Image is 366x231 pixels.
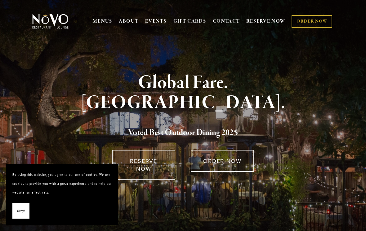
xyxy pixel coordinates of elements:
[213,15,240,27] a: CONTACT
[145,18,167,24] a: EVENTS
[81,71,285,115] strong: Global Fare. [GEOGRAPHIC_DATA].
[119,18,139,24] a: ABOUT
[6,164,118,225] section: Cookie banner
[128,127,234,139] a: Voted Best Outdoor Dining 202
[31,14,70,29] img: Novo Restaurant &amp; Lounge
[173,15,206,27] a: GIFT CARDS
[191,150,254,172] a: ORDER NOW
[17,207,25,216] span: Okay!
[292,15,332,28] a: ORDER NOW
[40,126,326,139] h2: 5
[12,203,29,219] button: Okay!
[112,150,175,180] a: RESERVE NOW
[93,18,112,24] a: MENUS
[246,15,285,27] a: RESERVE NOW
[12,170,112,197] p: By using this website, you agree to our use of cookies. We use cookies to provide you with a grea...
